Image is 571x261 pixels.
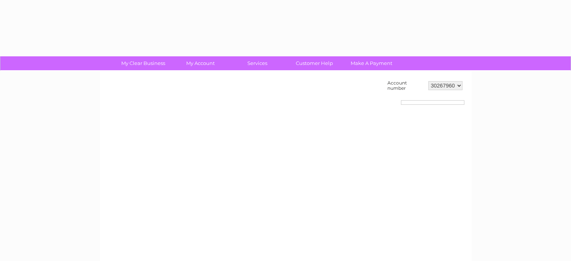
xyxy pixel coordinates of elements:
[386,78,426,93] td: Account number
[112,56,174,70] a: My Clear Business
[169,56,231,70] a: My Account
[340,56,402,70] a: Make A Payment
[283,56,345,70] a: Customer Help
[226,56,288,70] a: Services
